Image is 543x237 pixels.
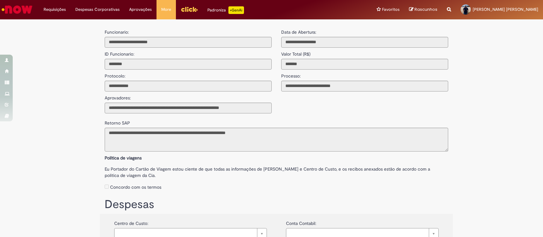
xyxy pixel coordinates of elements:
[281,70,301,79] label: Processo:
[114,217,148,227] label: Centro de Custo:
[414,6,437,12] span: Rascunhos
[105,48,134,57] label: ID Funcionario:
[382,6,400,13] span: Favoritos
[281,48,310,57] label: Valor Total (R$)
[105,198,448,211] h1: Despesas
[286,217,316,227] label: Conta Contabil:
[110,184,161,190] label: Concordo com os termos
[228,6,244,14] p: +GenAi
[75,6,120,13] span: Despesas Corporativas
[44,6,66,13] span: Requisições
[105,117,130,126] label: Retorno SAP
[409,7,437,13] a: Rascunhos
[181,4,198,14] img: click_logo_yellow_360x200.png
[473,7,538,12] span: [PERSON_NAME] [PERSON_NAME]
[105,70,125,79] label: Protocolo:
[207,6,244,14] div: Padroniza
[161,6,171,13] span: More
[105,29,129,35] label: Funcionario:
[1,3,33,16] img: ServiceNow
[281,29,316,35] label: Data de Abertura:
[129,6,152,13] span: Aprovações
[105,155,142,161] b: Política de viagens
[105,163,448,179] label: Eu Portador do Cartão de Viagem estou ciente de que todas as informações de [PERSON_NAME] e Centr...
[105,91,131,101] label: Aprovadores:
